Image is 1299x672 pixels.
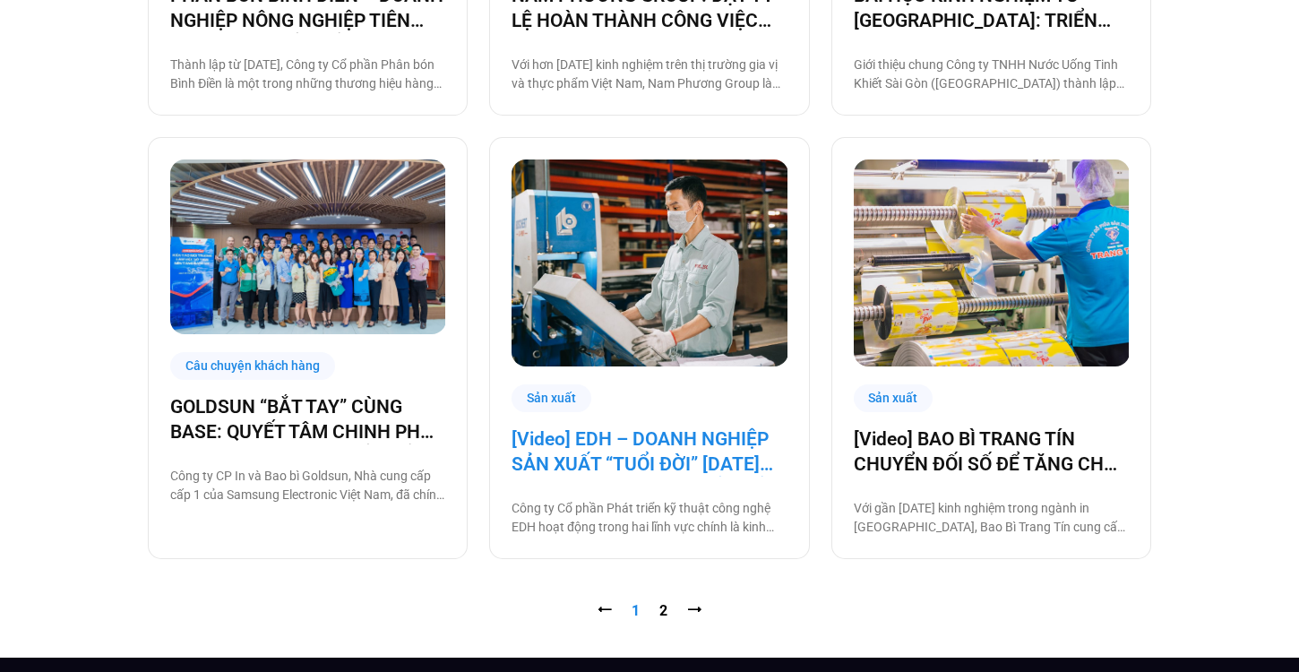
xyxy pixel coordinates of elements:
a: GOLDSUN “BẮT TAY” CÙNG BASE: QUYẾT TÂM CHINH PHỤC CHẶNG ĐƯỜNG CHUYỂN ĐỔI SỐ TOÀN DIỆN [170,394,445,444]
a: [Video] BAO BÌ TRANG TÍN CHUYỂN ĐỐI SỐ ĐỂ TĂNG CHẤT LƯỢNG, GIẢM CHI PHÍ [854,426,1129,477]
nav: Pagination [148,600,1151,622]
p: Với hơn [DATE] kinh nghiệm trên thị trường gia vị và thực phẩm Việt Nam, Nam Phương Group là đơn ... [512,56,787,93]
a: Doanh-nghiep-san-xua-edh-chuyen-doi-so-cung-base [512,159,787,366]
p: Với gần [DATE] kinh nghiệm trong ngành in [GEOGRAPHIC_DATA], Bao Bì Trang Tín cung cấp tất cả các... [854,499,1129,537]
img: Số hóa các quy trình làm việc cùng Base.vn là một bước trung gian cực kỳ quan trọng để Goldsun xâ... [170,159,446,334]
a: [Video] EDH – DOANH NGHIỆP SẢN XUẤT “TUỔI ĐỜI” [DATE] VÀ CÂU CHUYỆN CHUYỂN ĐỔI SỐ CÙNG [DOMAIN_NAME] [512,426,787,477]
p: Giới thiệu chung Công ty TNHH Nước Uống Tinh Khiết Sài Gòn ([GEOGRAPHIC_DATA]) thành lập [DATE] b... [854,56,1129,93]
p: Thành lập từ [DATE], Công ty Cổ phần Phân bón Bình Điền là một trong những thương hiệu hàng đầu c... [170,56,445,93]
img: Doanh-nghiep-san-xua-edh-chuyen-doi-so-cung-base [512,159,787,366]
div: Câu chuyện khách hàng [170,352,335,380]
span: 1 [632,602,640,619]
p: Công ty CP In và Bao bì Goldsun, Nhà cung cấp cấp 1 của Samsung Electronic Việt Nam, đã chính thứ... [170,467,445,504]
a: 2 [659,602,667,619]
a: Số hóa các quy trình làm việc cùng Base.vn là một bước trung gian cực kỳ quan trọng để Goldsun xâ... [170,159,445,334]
div: Sản xuất [854,384,933,412]
div: Sản xuất [512,384,591,412]
a: ⭢ [687,602,701,619]
p: Công ty Cổ phần Phát triển kỹ thuật công nghệ EDH hoạt động trong hai lĩnh vực chính là kinh doan... [512,499,787,537]
span: ⭠ [598,602,612,619]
